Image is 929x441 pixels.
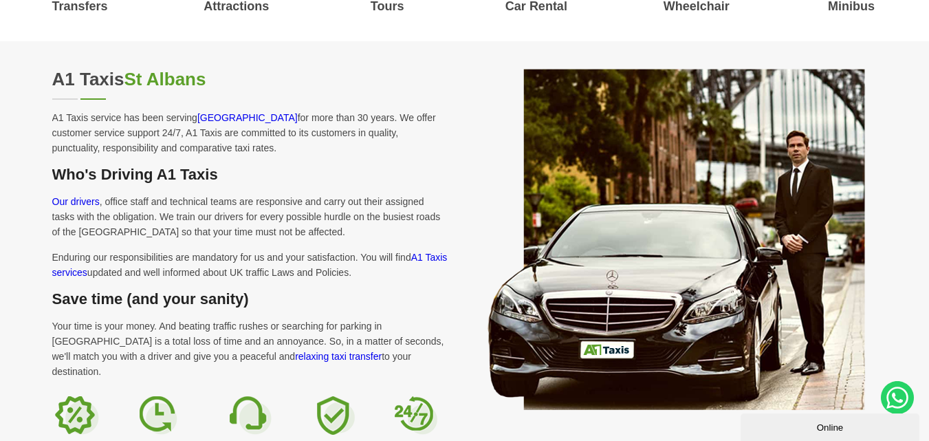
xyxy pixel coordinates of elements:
[137,396,181,435] img: Flight Monitoring
[39,22,67,33] div: v 4.0.25
[124,69,206,89] span: St Albans
[481,69,866,410] img: A1 Taxis in St Albans
[52,69,448,90] h2: A1 Taxis
[229,396,273,435] img: Quality Support
[36,36,151,47] div: Domain: [DOMAIN_NAME]
[52,290,448,308] h3: Save time (and your sanity)
[52,250,448,280] p: Enduring our responsibilities are mandatory for us and your satisfaction. You will find updated a...
[52,81,123,90] div: Domain Overview
[37,80,48,91] img: tab_domain_overview_orange.svg
[137,80,148,91] img: tab_keywords_by_traffic_grey.svg
[152,81,232,90] div: Keywords by Traffic
[52,166,448,184] h3: Who's Driving A1 Taxis
[197,112,298,123] a: [GEOGRAPHIC_DATA]
[52,319,448,379] p: Your time is your money. And beating traffic rushes or searching for parking in [GEOGRAPHIC_DATA]...
[52,194,448,239] p: , office staff and technical teams are responsive and carry out their assigned tasks with the obl...
[22,36,33,47] img: website_grey.svg
[295,351,382,362] a: relaxing taxi transfer
[314,396,358,435] img: Safe & Secure
[52,196,100,207] a: Our drivers
[395,396,439,435] img: 24/7 Available
[52,110,448,155] p: A1 Taxis service has been serving for more than 30 years. We offer customer service support 24/7,...
[22,22,33,33] img: logo_orange.svg
[741,411,922,441] iframe: chat widget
